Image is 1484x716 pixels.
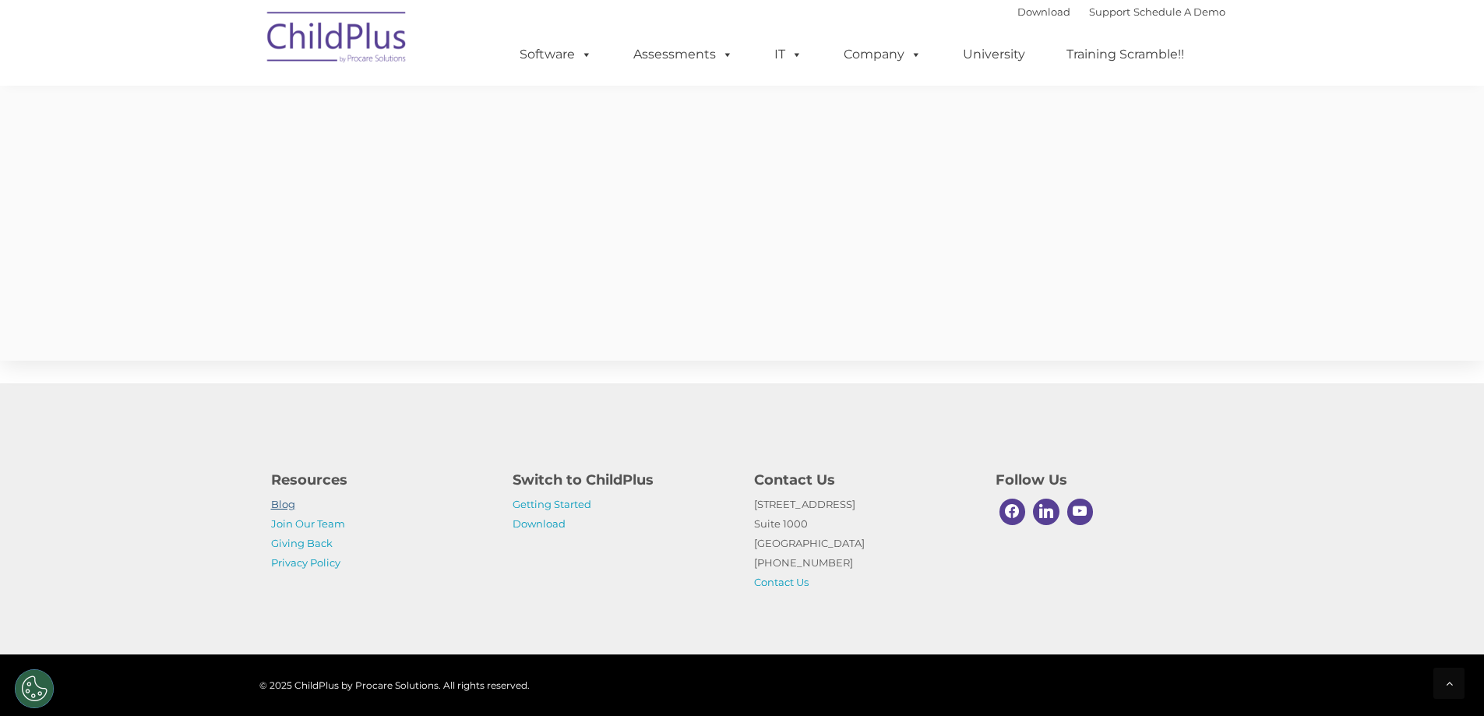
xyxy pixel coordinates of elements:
a: Getting Started [513,498,591,510]
a: Giving Back [271,537,333,549]
a: Blog [271,498,295,510]
img: ChildPlus by Procare Solutions [259,1,415,79]
a: Download [513,517,566,530]
h4: Contact Us [754,469,972,491]
h4: Switch to ChildPlus [513,469,731,491]
font: | [1017,5,1225,18]
a: Join Our Team [271,517,345,530]
a: Contact Us [754,576,809,588]
a: Training Scramble!! [1051,39,1200,70]
h4: Resources [271,469,489,491]
a: IT [759,39,818,70]
a: Support [1089,5,1130,18]
iframe: Chat Widget [1229,548,1484,716]
a: University [947,39,1041,70]
span: © 2025 ChildPlus by Procare Solutions. All rights reserved. [259,679,530,691]
a: Linkedin [1029,495,1063,529]
a: Youtube [1063,495,1098,529]
a: Facebook [996,495,1030,529]
a: Privacy Policy [271,556,340,569]
p: [STREET_ADDRESS] Suite 1000 [GEOGRAPHIC_DATA] [PHONE_NUMBER] [754,495,972,592]
a: Assessments [618,39,749,70]
a: Software [504,39,608,70]
a: Schedule A Demo [1133,5,1225,18]
h4: Follow Us [996,469,1214,491]
a: Download [1017,5,1070,18]
button: Cookies Settings [15,669,54,708]
a: Company [828,39,937,70]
